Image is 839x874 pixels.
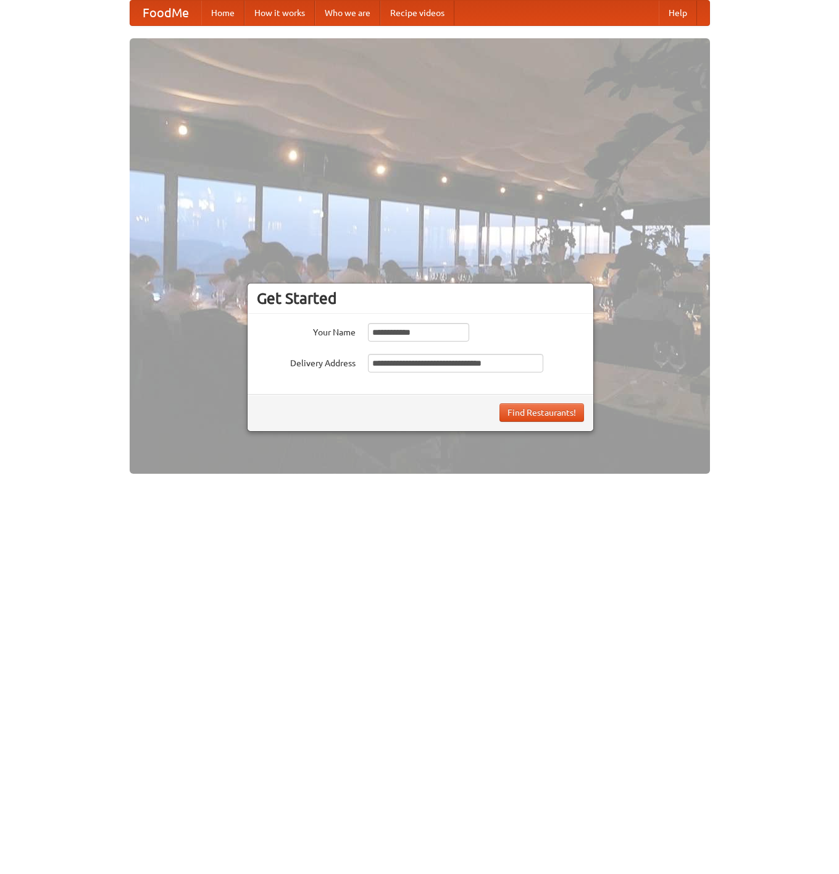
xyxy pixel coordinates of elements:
h3: Get Started [257,289,584,308]
a: Who we are [315,1,380,25]
a: Help [659,1,697,25]
label: Your Name [257,323,356,338]
label: Delivery Address [257,354,356,369]
a: Home [201,1,244,25]
a: Recipe videos [380,1,454,25]
button: Find Restaurants! [499,403,584,422]
a: FoodMe [130,1,201,25]
a: How it works [244,1,315,25]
